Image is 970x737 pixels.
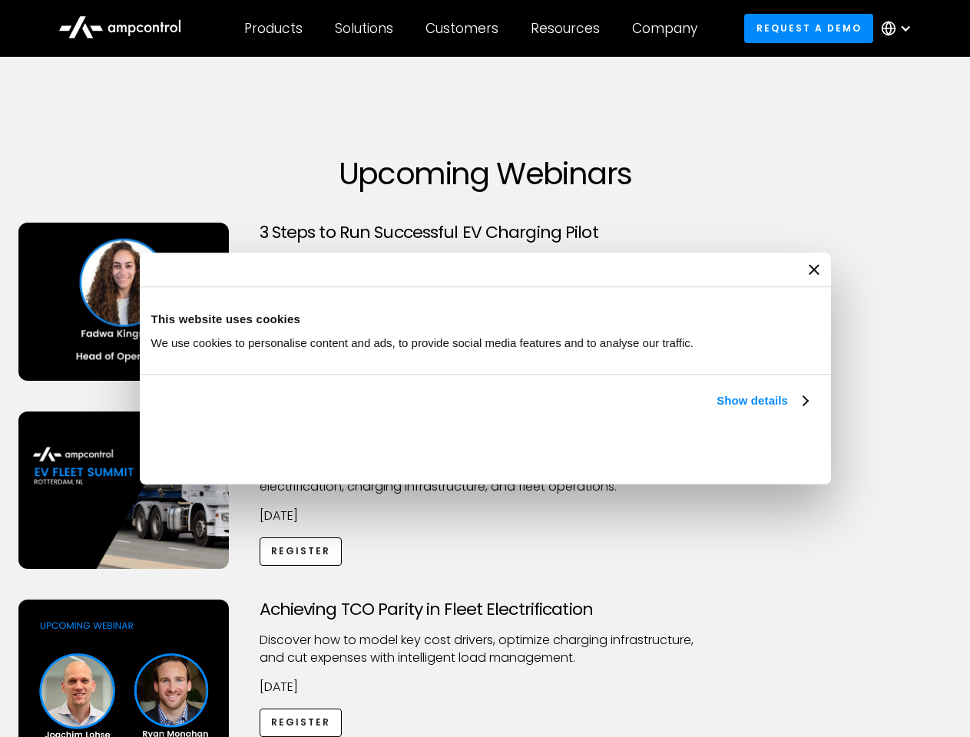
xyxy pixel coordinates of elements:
[335,20,393,37] div: Solutions
[151,336,694,349] span: We use cookies to personalise content and ads, to provide social media features and to analyse ou...
[260,223,711,243] h3: 3 Steps to Run Successful EV Charging Pilot
[244,20,303,37] div: Products
[809,264,819,275] button: Close banner
[260,709,343,737] a: Register
[260,679,711,696] p: [DATE]
[260,537,343,566] a: Register
[632,20,697,37] div: Company
[18,155,952,192] h1: Upcoming Webinars
[151,310,819,329] div: This website uses cookies
[717,392,807,410] a: Show details
[260,507,711,524] p: [DATE]
[593,428,813,472] button: Okay
[425,20,498,37] div: Customers
[531,20,600,37] div: Resources
[260,600,711,620] h3: Achieving TCO Parity in Fleet Electrification
[744,14,873,42] a: Request a demo
[260,632,711,666] p: Discover how to model key cost drivers, optimize charging infrastructure, and cut expenses with i...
